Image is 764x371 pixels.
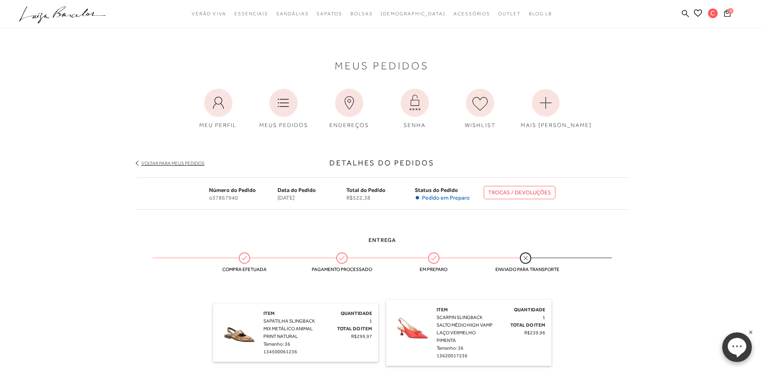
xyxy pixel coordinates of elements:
span: Tamanho: 36 [437,345,464,351]
span: Sapatos [317,11,342,17]
span: SCARPIN SLINGBACK SALTO MÉDIO HIGH VAMP LAÇO VERMELHO PIMENTA [437,315,493,343]
span: Quantidade [514,307,545,313]
span: Item [263,311,275,316]
a: categoryNavScreenReaderText [498,6,521,21]
span: Entrega [369,237,396,243]
span: 0 [728,8,733,14]
a: SENHA [384,85,446,133]
span: 134500061236 [263,349,297,354]
span: R$299,97 [351,333,372,339]
span: R$239,96 [524,330,545,336]
a: categoryNavScreenReaderText [350,6,373,21]
a: MAIS [PERSON_NAME] [515,85,577,133]
span: [DATE] [277,194,346,201]
span: Tamanho: 36 [263,341,290,347]
span: SAPATILHA SLINGBACK MIX METÁLICO ANIMAL PRINT NATURAL [263,318,315,339]
img: SCARPIN SLINGBACK SALTO MÉDIO HIGH VAMP LAÇO VERMELHO PIMENTA [392,306,433,346]
span: MAIS [PERSON_NAME] [521,122,592,128]
a: MEUS PEDIDOS [253,85,315,133]
span: Enviado para transporte [495,267,556,272]
a: categoryNavScreenReaderText [192,6,226,21]
span: Total do Item [510,322,545,328]
a: TROCAS / DEVOLUÇÕES [484,186,555,199]
span: Meus Pedidos [335,62,429,70]
span: Item [437,307,448,313]
a: categoryNavScreenReaderText [234,6,268,21]
span: Total do Item [337,326,372,331]
span: MEU PERFIL [199,122,237,128]
span: ENDEREÇOS [329,122,369,128]
span: MEUS PEDIDOS [259,122,308,128]
span: Em preparo [404,267,464,272]
a: ENDEREÇOS [318,85,380,133]
span: Número do Pedido [209,187,256,193]
span: Verão Viva [192,11,226,17]
span: Pagamento processado [312,267,372,272]
span: Outlet [498,11,521,17]
span: Bolsas [350,11,373,17]
h3: Detalhes do Pedidos [137,158,628,169]
span: • [415,194,420,201]
span: WISHLIST [465,122,496,128]
span: Essenciais [234,11,268,17]
a: noSubCategoriesText [381,6,445,21]
button: C [704,8,722,21]
a: categoryNavScreenReaderText [453,6,490,21]
a: categoryNavScreenReaderText [276,6,308,21]
span: BLOG LB [529,11,552,17]
span: R$522,38 [346,194,415,201]
span: Data do Pedido [277,187,316,193]
span: [DEMOGRAPHIC_DATA] [381,11,445,17]
span: Pedido em Preparo [422,194,470,201]
span: 1 [542,315,545,320]
a: BLOG LB [529,6,552,21]
span: Total do Pedido [346,187,385,193]
a: Voltar para meus pedidos [141,160,205,166]
span: Acessórios [453,11,490,17]
span: Sandálias [276,11,308,17]
span: Status do Pedido [415,187,458,193]
a: WISHLIST [449,85,511,133]
span: Compra efetuada [214,267,275,272]
span: 13620017236 [437,353,468,358]
a: MEU PERFIL [187,85,249,133]
span: C [708,8,718,18]
a: categoryNavScreenReaderText [317,6,342,21]
span: 1 [369,318,372,324]
span: Quantidade [341,311,372,316]
img: SAPATILHA SLINGBACK MIX METÁLICO ANIMAL PRINT NATURAL [219,310,259,350]
span: o37867940 [209,194,278,201]
button: 0 [722,9,733,20]
span: SENHA [404,122,426,128]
